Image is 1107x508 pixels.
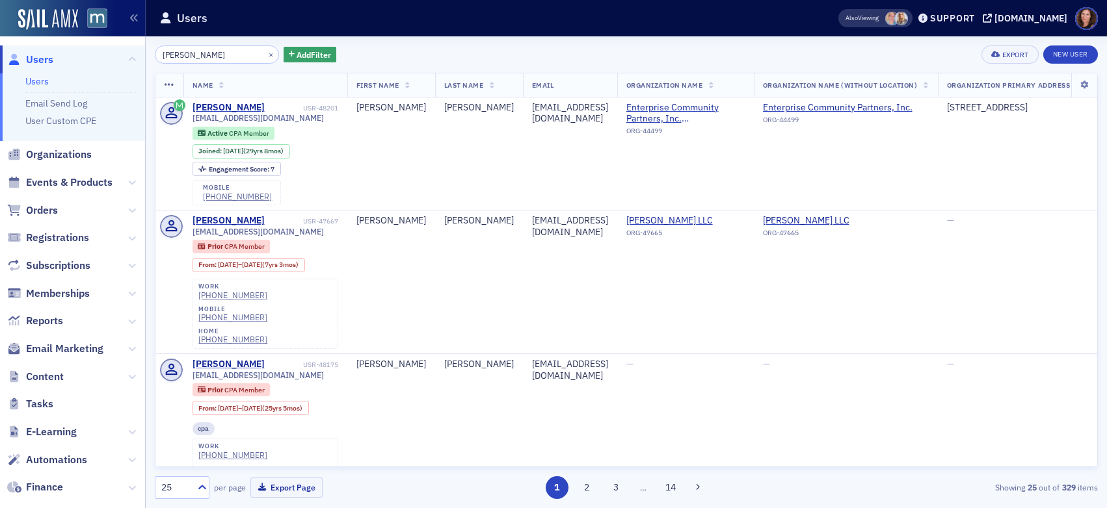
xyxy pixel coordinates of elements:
[209,164,271,173] span: Engagement Score :
[161,481,190,494] div: 25
[444,215,514,227] div: [PERSON_NAME]
[660,476,682,499] button: 14
[193,258,305,272] div: From: 2015-12-07 00:00:00
[78,8,107,31] a: View Homepage
[626,81,703,90] span: Organization Name
[218,403,238,413] span: [DATE]
[26,342,103,356] span: Email Marketing
[193,359,265,370] div: [PERSON_NAME]
[885,12,899,25] span: Dee Sullivan
[26,175,113,190] span: Events & Products
[763,215,881,227] span: Pesante Norris LLC
[1060,481,1078,493] strong: 329
[763,215,881,227] a: [PERSON_NAME] LLC
[356,81,399,90] span: First Name
[242,403,262,413] span: [DATE]
[983,14,1072,23] button: [DOMAIN_NAME]
[1002,51,1029,58] div: Export
[7,175,113,190] a: Events & Products
[214,481,246,493] label: per page
[846,14,858,22] div: Also
[193,383,271,396] div: Prior: Prior: CPA Member
[356,102,426,114] div: [PERSON_NAME]
[193,162,281,176] div: Engagement Score: 7
[198,465,267,473] div: home
[177,10,207,26] h1: Users
[198,312,267,322] a: [PHONE_NUMBER]
[947,358,954,370] span: —
[25,75,49,87] a: Users
[198,450,267,460] div: [PHONE_NUMBER]
[626,102,745,125] a: Enterprise Community Partners, Inc. ([GEOGRAPHIC_DATA], [GEOGRAPHIC_DATA])
[198,260,218,269] span: From :
[207,129,229,138] span: Active
[223,146,243,155] span: [DATE]
[193,144,290,159] div: Joined: 1995-12-05 00:00:00
[198,386,264,394] a: Prior CPA Member
[18,9,78,30] img: SailAMX
[207,385,224,394] span: Prior
[26,286,90,301] span: Memberships
[224,385,265,394] span: CPA Member
[546,476,568,499] button: 1
[626,358,634,370] span: —
[981,45,1038,64] button: Export
[947,102,1094,114] div: [STREET_ADDRESS]
[26,453,87,467] span: Automations
[1075,7,1098,30] span: Profile
[224,242,265,251] span: CPA Member
[193,81,213,90] span: Name
[444,359,514,370] div: [PERSON_NAME]
[265,48,277,60] button: ×
[223,147,284,155] div: (29yrs 8mos)
[198,129,269,137] a: Active CPA Member
[26,425,77,439] span: E-Learning
[193,227,324,236] span: [EMAIL_ADDRESS][DOMAIN_NAME]
[7,259,90,273] a: Subscriptions
[793,481,1098,493] div: Showing out of items
[1043,45,1098,64] a: New User
[26,314,63,328] span: Reports
[198,147,223,155] span: Joined :
[7,53,53,67] a: Users
[218,260,238,269] span: [DATE]
[26,370,64,384] span: Content
[198,335,267,344] a: [PHONE_NUMBER]
[203,192,272,201] a: [PHONE_NUMBER]
[193,401,309,415] div: From: 1996-05-03 00:00:00
[26,203,58,218] span: Orders
[193,370,324,380] span: [EMAIL_ADDRESS][DOMAIN_NAME]
[356,359,426,370] div: [PERSON_NAME]
[198,442,267,450] div: work
[626,127,745,140] div: ORG-44499
[218,404,302,413] div: – (25yrs 5mos)
[198,283,267,290] div: work
[207,242,224,251] span: Prior
[532,359,608,381] div: [EMAIL_ADDRESS][DOMAIN_NAME]
[444,102,514,114] div: [PERSON_NAME]
[25,115,96,127] a: User Custom CPE
[7,370,64,384] a: Content
[7,453,87,467] a: Automations
[26,259,90,273] span: Subscriptions
[26,231,89,245] span: Registrations
[575,476,598,499] button: 2
[203,184,272,192] div: mobile
[7,342,103,356] a: Email Marketing
[25,97,87,109] a: Email Send Log
[229,129,269,138] span: CPA Member
[26,147,92,162] span: Organizations
[532,81,554,90] span: Email
[763,102,913,114] a: Enterprise Community Partners, Inc.
[297,49,331,60] span: Add Filter
[198,290,267,300] a: [PHONE_NUMBER]
[193,102,265,114] a: [PERSON_NAME]
[763,358,770,370] span: —
[894,12,908,25] span: Emily Trott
